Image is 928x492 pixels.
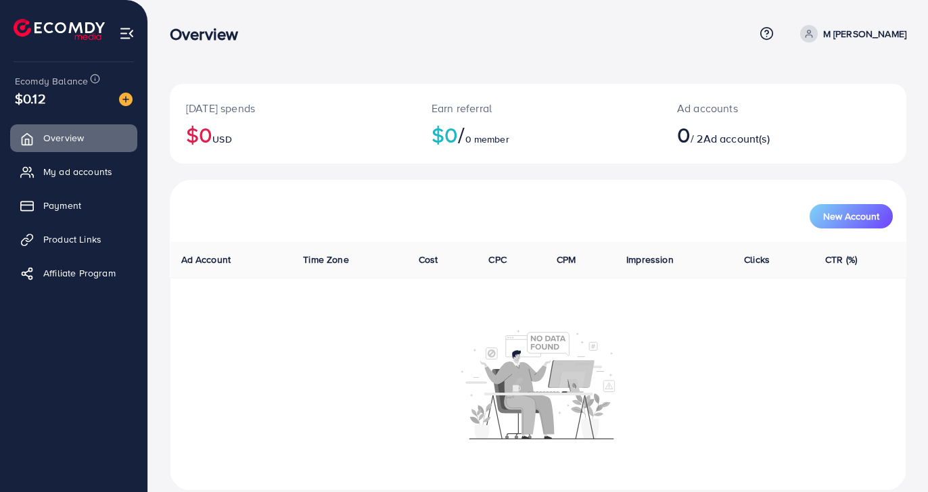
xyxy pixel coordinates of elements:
h2: $0 [186,122,399,147]
span: Ad Account [181,253,231,266]
a: Product Links [10,226,137,253]
a: M [PERSON_NAME] [795,25,906,43]
span: Impression [626,253,674,266]
span: Time Zone [303,253,348,266]
a: Affiliate Program [10,260,137,287]
span: Overview [43,131,84,145]
span: 0 member [465,132,509,146]
p: M [PERSON_NAME] [823,26,906,42]
h2: / 2 [677,122,829,147]
span: $0.12 [15,89,46,108]
span: USD [212,132,231,146]
span: CPM [557,253,576,266]
span: Cost [419,253,438,266]
span: Ad account(s) [703,131,770,146]
span: My ad accounts [43,165,112,178]
a: My ad accounts [10,158,137,185]
span: 0 [677,119,691,150]
span: CTR (%) [825,253,857,266]
h3: Overview [170,24,249,44]
span: Ecomdy Balance [15,74,88,88]
span: Payment [43,199,81,212]
span: / [458,119,465,150]
a: Overview [10,124,137,151]
img: logo [14,19,105,40]
p: [DATE] spends [186,100,399,116]
span: Clicks [744,253,770,266]
button: New Account [810,204,893,228]
span: CPC [488,253,506,266]
img: menu [119,26,135,41]
p: Earn referral [432,100,645,116]
span: New Account [823,212,879,221]
span: Product Links [43,232,101,246]
a: Payment [10,192,137,219]
img: image [119,93,133,106]
h2: $0 [432,122,645,147]
img: No account [461,328,616,439]
p: Ad accounts [677,100,829,116]
span: Affiliate Program [43,266,116,280]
